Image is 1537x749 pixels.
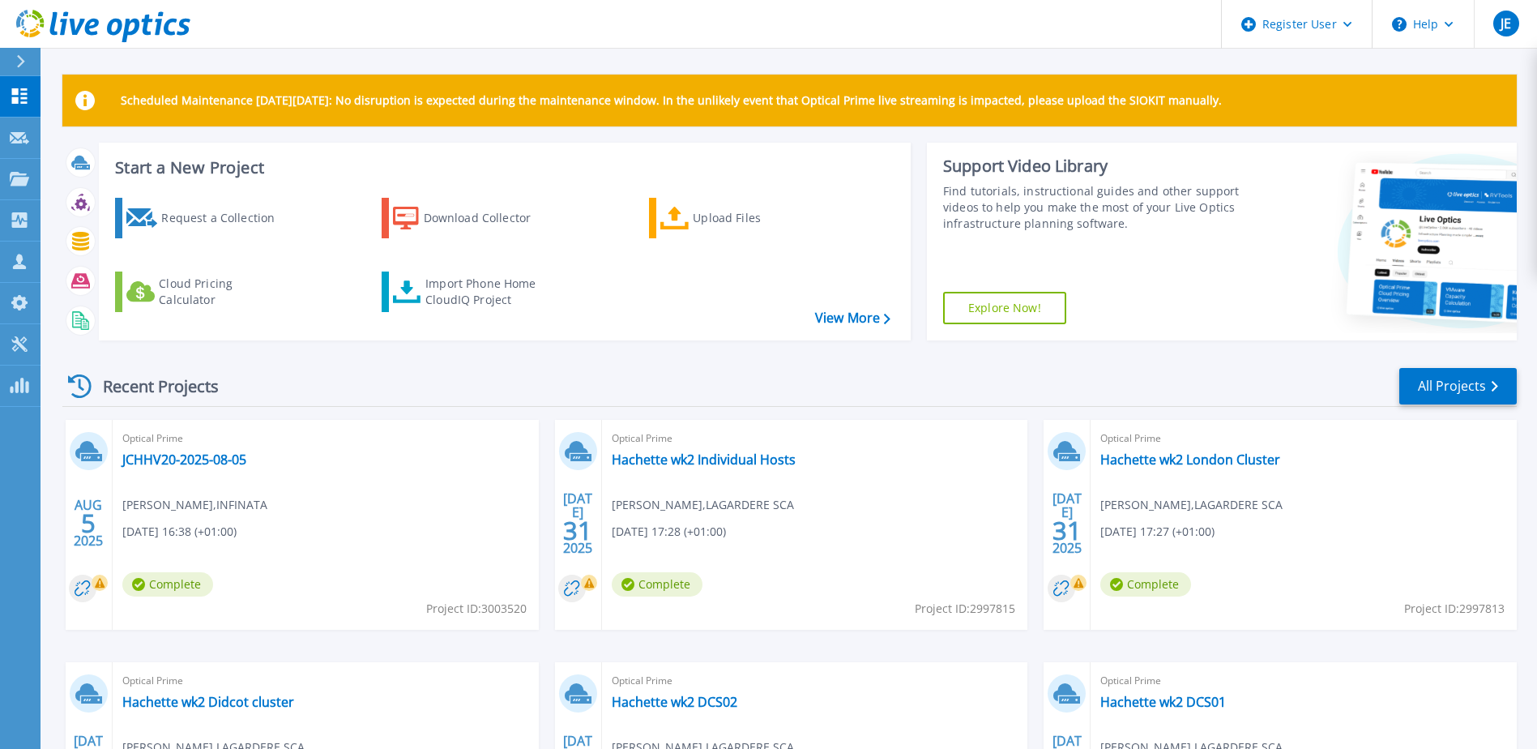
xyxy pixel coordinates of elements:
[1052,524,1082,537] span: 31
[943,156,1244,177] div: Support Video Library
[122,452,246,468] a: JCHHV20-2025-08-05
[1052,494,1082,553] div: [DATE] 2025
[1100,496,1283,514] span: [PERSON_NAME] , LAGARDERE SCA
[943,183,1244,232] div: Find tutorials, instructional guides and other support videos to help you make the most of your L...
[1100,694,1226,710] a: Hachette wk2 DCS01
[122,496,267,514] span: [PERSON_NAME] , INFINATA
[81,516,96,530] span: 5
[815,310,890,326] a: View More
[115,272,296,312] a: Cloud Pricing Calculator
[1100,430,1507,447] span: Optical Prime
[612,572,702,597] span: Complete
[943,292,1066,324] a: Explore Now!
[649,198,830,238] a: Upload Files
[612,672,1018,690] span: Optical Prime
[159,276,288,308] div: Cloud Pricing Calculator
[122,430,529,447] span: Optical Prime
[612,496,794,514] span: [PERSON_NAME] , LAGARDERE SCA
[1501,17,1511,30] span: JE
[424,202,553,234] div: Download Collector
[563,524,592,537] span: 31
[73,494,104,553] div: AUG 2025
[1399,368,1517,404] a: All Projects
[612,523,726,541] span: [DATE] 17:28 (+01:00)
[115,159,890,177] h3: Start a New Project
[122,694,294,710] a: Hachette wk2 Didcot cluster
[612,452,796,468] a: Hachette wk2 Individual Hosts
[122,572,213,597] span: Complete
[612,694,737,710] a: Hachette wk2 DCS02
[1100,452,1280,468] a: Hachette wk2 London Cluster
[121,94,1222,107] p: Scheduled Maintenance [DATE][DATE]: No disruption is expected during the maintenance window. In t...
[425,276,552,308] div: Import Phone Home CloudIQ Project
[1100,572,1191,597] span: Complete
[115,198,296,238] a: Request a Collection
[62,366,241,406] div: Recent Projects
[1404,600,1505,618] span: Project ID: 2997813
[693,202,822,234] div: Upload Files
[382,198,562,238] a: Download Collector
[122,672,529,690] span: Optical Prime
[1100,523,1215,541] span: [DATE] 17:27 (+01:00)
[612,430,1018,447] span: Optical Prime
[1100,672,1507,690] span: Optical Prime
[915,600,1015,618] span: Project ID: 2997815
[122,523,237,541] span: [DATE] 16:38 (+01:00)
[426,600,527,618] span: Project ID: 3003520
[161,202,291,234] div: Request a Collection
[562,494,593,553] div: [DATE] 2025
